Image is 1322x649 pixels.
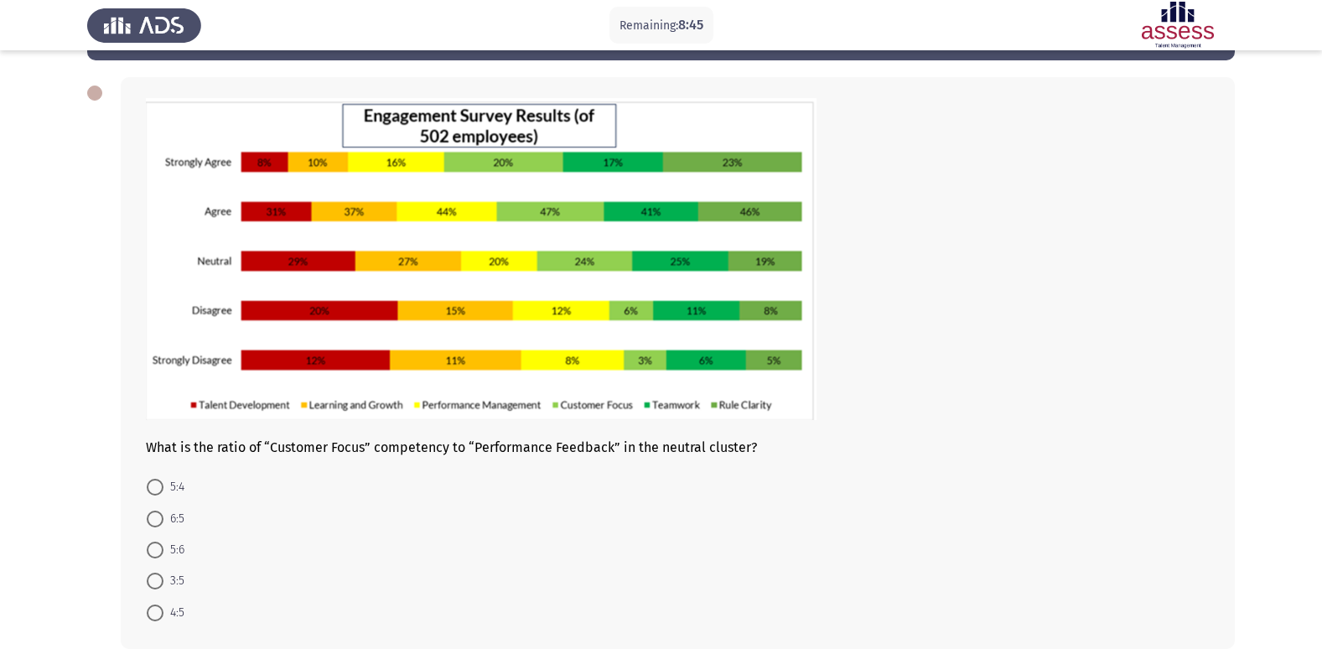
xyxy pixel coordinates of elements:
[163,509,184,529] span: 6:5
[163,571,184,591] span: 3:5
[163,540,184,560] span: 5:6
[678,17,703,33] span: 8:45
[620,15,703,36] p: Remaining:
[163,603,184,623] span: 4:5
[87,2,201,49] img: Assess Talent Management logo
[1121,2,1235,49] img: Assessment logo of Assessment En (Focus & 16PD)
[163,477,184,497] span: 5:4
[146,98,1210,455] div: What is the ratio of “Customer Focus” competency to “Performance Feedback” in the neutral cluster?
